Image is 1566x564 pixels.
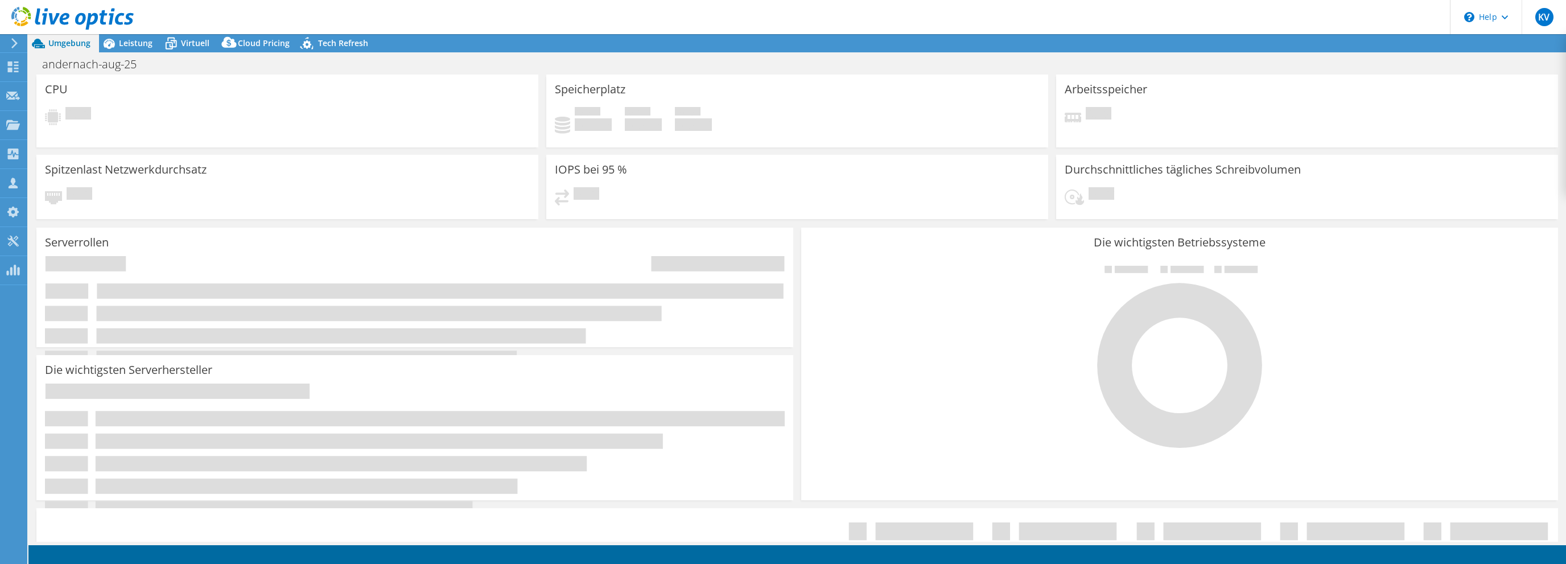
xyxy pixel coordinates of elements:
h3: Arbeitsspeicher [1065,83,1147,96]
h4: 0 GiB [625,118,662,131]
span: Ausstehend [1086,107,1111,122]
h3: IOPS bei 95 % [555,163,627,176]
h3: Die wichtigsten Betriebssysteme [810,236,1549,249]
h4: 0 GiB [575,118,612,131]
h3: Serverrollen [45,236,109,249]
h3: Die wichtigsten Serverhersteller [45,364,212,376]
svg: \n [1464,12,1474,22]
h3: Spitzenlast Netzwerkdurchsatz [45,163,207,176]
span: Cloud Pricing [238,38,290,48]
h3: CPU [45,83,68,96]
h3: Speicherplatz [555,83,625,96]
span: Leistung [119,38,153,48]
span: Tech Refresh [318,38,368,48]
span: Ausstehend [1089,187,1114,203]
span: Ausstehend [67,187,92,203]
h3: Durchschnittliches tägliches Schreibvolumen [1065,163,1301,176]
span: Belegt [575,107,600,118]
span: Insgesamt [675,107,700,118]
h1: andernach-aug-25 [37,58,154,71]
h4: 0 GiB [675,118,712,131]
span: KV [1535,8,1553,26]
span: Umgebung [48,38,90,48]
span: Ausstehend [65,107,91,122]
span: Ausstehend [574,187,599,203]
span: Virtuell [181,38,209,48]
span: Verfügbar [625,107,650,118]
